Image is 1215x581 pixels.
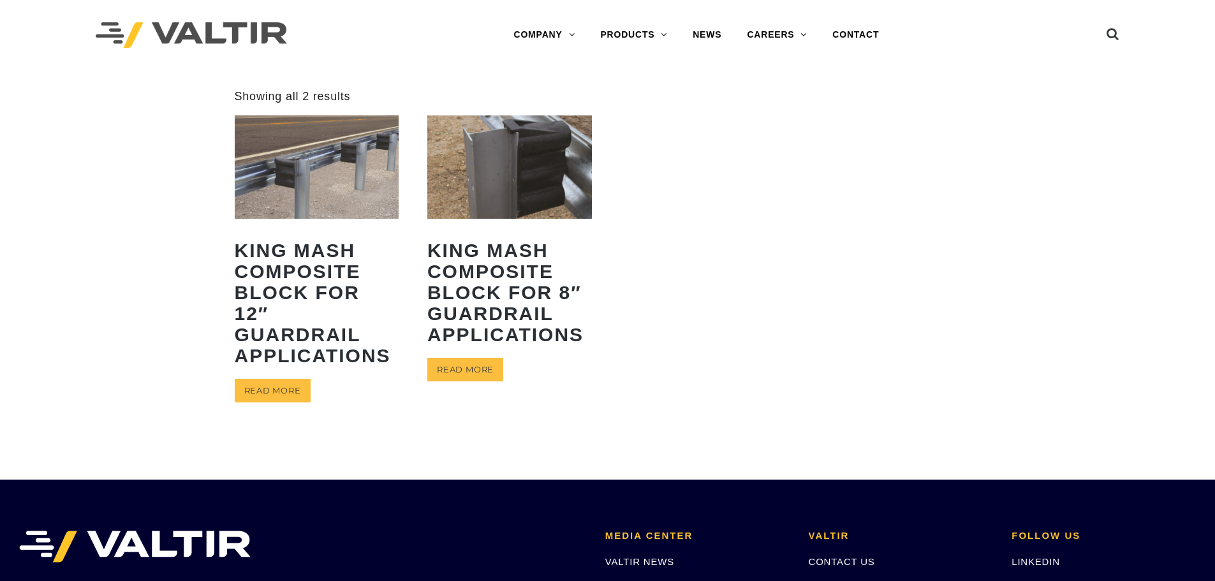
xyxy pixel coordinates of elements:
[427,230,592,355] h2: King MASH Composite Block for 8″ Guardrail Applications
[235,89,351,104] p: Showing all 2 results
[427,358,503,381] a: Read more about “King MASH Composite Block for 8" Guardrail Applications”
[1012,556,1060,567] a: LINKEDIN
[680,22,734,48] a: NEWS
[235,115,399,375] a: King MASH Composite Block for 12″ Guardrail Applications
[605,556,674,567] a: VALTIR NEWS
[820,22,892,48] a: CONTACT
[96,22,287,48] img: Valtir
[809,531,993,541] h2: VALTIR
[734,22,820,48] a: CAREERS
[501,22,587,48] a: COMPANY
[605,531,790,541] h2: MEDIA CENTER
[587,22,680,48] a: PRODUCTS
[235,230,399,376] h2: King MASH Composite Block for 12″ Guardrail Applications
[1012,531,1196,541] h2: FOLLOW US
[235,379,311,402] a: Read more about “King MASH Composite Block for 12" Guardrail Applications”
[427,115,592,354] a: King MASH Composite Block for 8″ Guardrail Applications
[809,556,875,567] a: CONTACT US
[19,531,251,563] img: VALTIR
